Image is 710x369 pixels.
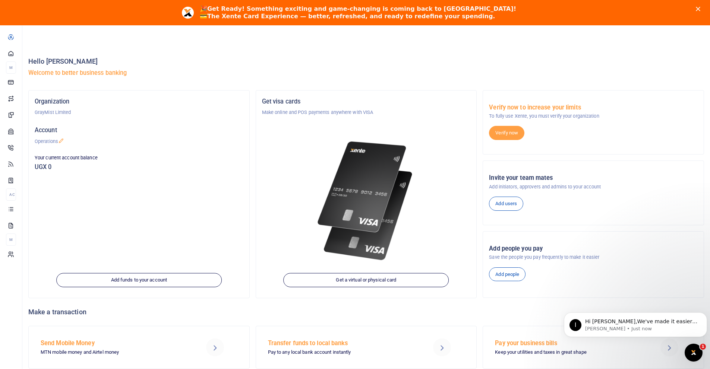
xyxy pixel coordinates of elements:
b: The Xente Card Experience — better, refreshed, and ready to redefine your spending. [207,13,495,20]
h4: Make a transaction [28,308,704,316]
h5: Account [35,127,243,134]
h5: UGX 0 [35,163,243,171]
img: Profile image for Aceng [182,7,194,19]
img: xente-_physical_cards.png [314,134,419,268]
p: Pay to any local bank account instantly [268,349,414,356]
li: Ac [6,188,16,201]
li: M [6,233,16,246]
p: MTN mobile money and Airtel money [41,349,187,356]
a: Add funds to your account [56,273,222,287]
p: Operations [35,138,243,145]
div: Close [696,7,703,11]
p: Your current account balance [35,154,243,162]
p: Make online and POS payments anywhere with VISA [262,109,471,116]
p: Add initiators, approvers and admins to your account [489,183,698,191]
a: Send Mobile Money MTN mobile money and Airtel money [28,326,250,368]
iframe: Intercom notifications message [561,297,710,349]
h5: Organization [35,98,243,105]
h5: Get visa cards [262,98,471,105]
a: Add people [489,267,526,281]
h5: Welcome to better business banking [28,69,704,77]
h5: Pay your business bills [495,340,641,347]
a: Verify now [489,126,524,140]
h4: Hello [PERSON_NAME] [28,57,704,66]
a: Transfer funds to local banks Pay to any local bank account instantly [256,326,477,368]
p: To fully use Xente, you must verify your organization [489,112,698,120]
p: GrayMist Limited [35,109,243,116]
h5: Verify now to increase your limits [489,104,698,111]
span: 1 [700,344,706,350]
a: Pay your business bills Keep your utilities and taxes in great shape [483,326,704,368]
h5: Add people you pay [489,245,698,252]
p: Keep your utilities and taxes in great shape [495,349,641,356]
li: M [6,61,16,74]
iframe: Intercom live chat [685,344,703,362]
div: 🎉 💳 [200,5,516,20]
a: Add users [489,197,523,211]
h5: Transfer funds to local banks [268,340,414,347]
h5: Invite your team mates [489,174,698,182]
h5: Send Mobile Money [41,340,187,347]
b: Get Ready! Something exciting and game-changing is coming back to [GEOGRAPHIC_DATA]! [207,5,516,12]
a: Get a virtual or physical card [284,273,449,287]
p: Save the people you pay frequently to make it easier [489,254,698,261]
